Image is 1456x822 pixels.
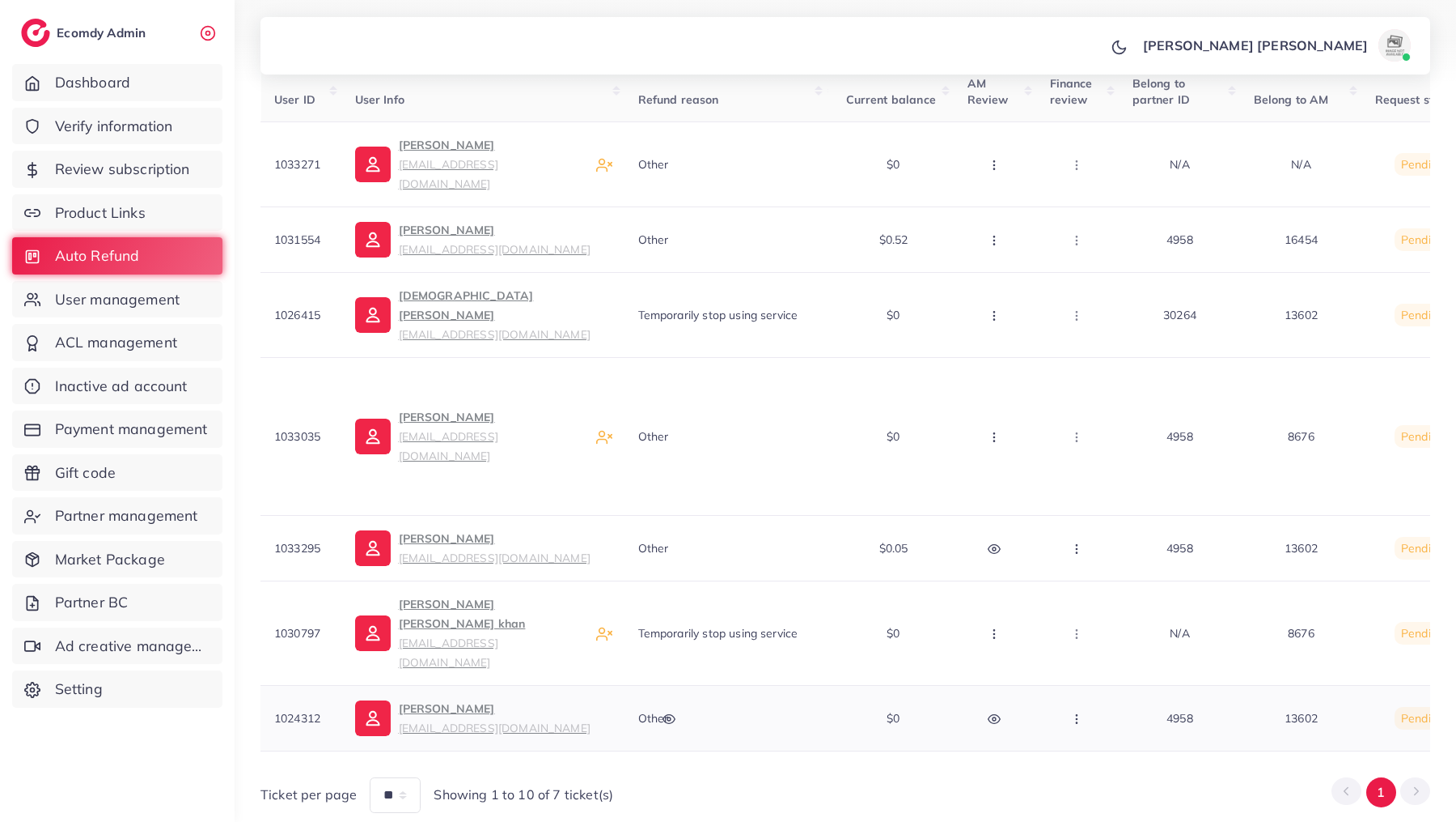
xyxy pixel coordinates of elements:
button: Go to page 1 [1366,777,1396,807]
span: N/A [1291,157,1310,172]
span: User ID [274,92,315,107]
a: Inactive ad account [12,368,222,405]
span: Payment management [55,419,208,440]
span: AM Review [967,76,1009,107]
span: $0 [887,626,899,641]
span: Pending [1401,157,1444,172]
span: Partner management [55,505,198,526]
span: Market Package [55,549,165,570]
span: 1033271 [274,157,320,172]
a: Review subscription [12,151,222,188]
span: Gift code [55,462,116,483]
a: Verify information [12,108,222,145]
span: 1030797 [274,626,320,641]
p: [PERSON_NAME] [398,529,590,568]
span: $0 [887,429,899,444]
span: Other [637,157,668,172]
span: 4958 [1166,429,1193,444]
span: Pending [1401,711,1444,726]
p: [DEMOGRAPHIC_DATA][PERSON_NAME] [398,286,612,344]
span: 4958 [1166,541,1193,556]
small: [EMAIL_ADDRESS][DOMAIN_NAME] [398,429,497,462]
a: User management [12,281,222,318]
span: Pending [1401,429,1444,444]
span: 1033035 [274,429,320,444]
span: Pending [1401,626,1444,641]
small: [EMAIL_ADDRESS][DOMAIN_NAME] [398,721,590,735]
span: Ad creative management [55,636,210,657]
p: [PERSON_NAME] [398,407,582,466]
h2: Ecomdy Admin [57,25,150,40]
span: Product Links [55,202,146,224]
a: [PERSON_NAME][EMAIL_ADDRESS][DOMAIN_NAME] [354,529,590,568]
span: Belong to partner ID [1132,76,1191,107]
span: 1033295 [274,541,320,556]
small: [EMAIL_ADDRESS][DOMAIN_NAME] [398,242,590,256]
span: N/A [1170,157,1189,172]
a: logoEcomdy Admin [21,19,150,47]
span: 16454 [1285,232,1318,247]
a: Dashboard [12,64,222,101]
span: Ticket per page [260,786,357,804]
span: 1026415 [274,308,320,322]
a: Ad creative management [12,628,222,665]
a: [DEMOGRAPHIC_DATA][PERSON_NAME][EMAIL_ADDRESS][DOMAIN_NAME] [354,286,612,344]
span: $0.52 [879,232,908,247]
a: [PERSON_NAME][EMAIL_ADDRESS][DOMAIN_NAME] [354,699,590,738]
span: Setting [55,679,103,700]
span: 30264 [1163,308,1196,322]
a: Partner management [12,497,222,535]
span: User management [55,289,180,310]
span: Other [637,232,668,247]
a: Payment management [12,411,222,448]
a: Product Links [12,194,222,232]
a: [PERSON_NAME] [PERSON_NAME] khan[EMAIL_ADDRESS][DOMAIN_NAME] [354,594,582,672]
span: Auto Refund [55,245,140,266]
a: [PERSON_NAME][EMAIL_ADDRESS][DOMAIN_NAME] [354,220,590,259]
span: Temporarily stop using service [637,626,798,641]
img: ic-user-info.36bf1079.svg [354,297,390,333]
ul: Pagination [1331,777,1430,807]
span: Finance review [1050,76,1093,107]
span: ACL management [55,332,177,353]
span: Showing 1 to 10 of 7 ticket(s) [434,786,613,804]
span: $0 [887,308,899,322]
p: [PERSON_NAME] [398,699,590,738]
a: [PERSON_NAME] [PERSON_NAME]avatar [1134,29,1417,62]
img: ic-user-info.36bf1079.svg [354,147,390,182]
span: 1024312 [274,711,320,726]
span: $0 [887,711,899,726]
span: 8676 [1288,626,1314,641]
img: ic-user-info.36bf1079.svg [354,530,390,566]
a: [PERSON_NAME][EMAIL_ADDRESS][DOMAIN_NAME] [354,407,582,466]
span: 13602 [1285,308,1318,322]
span: Other [637,711,668,726]
span: Pending [1401,308,1444,322]
span: 13602 [1285,541,1318,556]
p: [PERSON_NAME] [398,220,590,259]
a: Market Package [12,541,222,578]
img: ic-user-info.36bf1079.svg [354,615,390,651]
a: ACL management [12,324,222,361]
span: Review subscription [55,159,190,180]
a: [PERSON_NAME][EMAIL_ADDRESS][DOMAIN_NAME] [354,135,582,194]
span: Pending [1401,541,1444,556]
span: Temporarily stop using service [637,308,798,322]
span: Current balance [846,92,936,107]
span: Partner BC [55,592,129,613]
span: Belong to AM [1254,92,1329,107]
span: User Info [354,92,404,107]
span: Refund reason [637,92,718,107]
a: Gift code [12,454,222,492]
small: [EMAIL_ADDRESS][DOMAIN_NAME] [398,157,497,190]
span: Other [637,429,668,444]
span: 8676 [1288,429,1314,444]
span: Verify information [55,116,173,137]
span: Other [637,541,668,556]
span: 13602 [1285,711,1318,726]
img: logo [21,19,50,47]
img: ic-user-info.36bf1079.svg [354,701,390,736]
span: 1031554 [274,232,320,247]
a: Auto Refund [12,237,222,275]
img: avatar [1378,29,1411,62]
